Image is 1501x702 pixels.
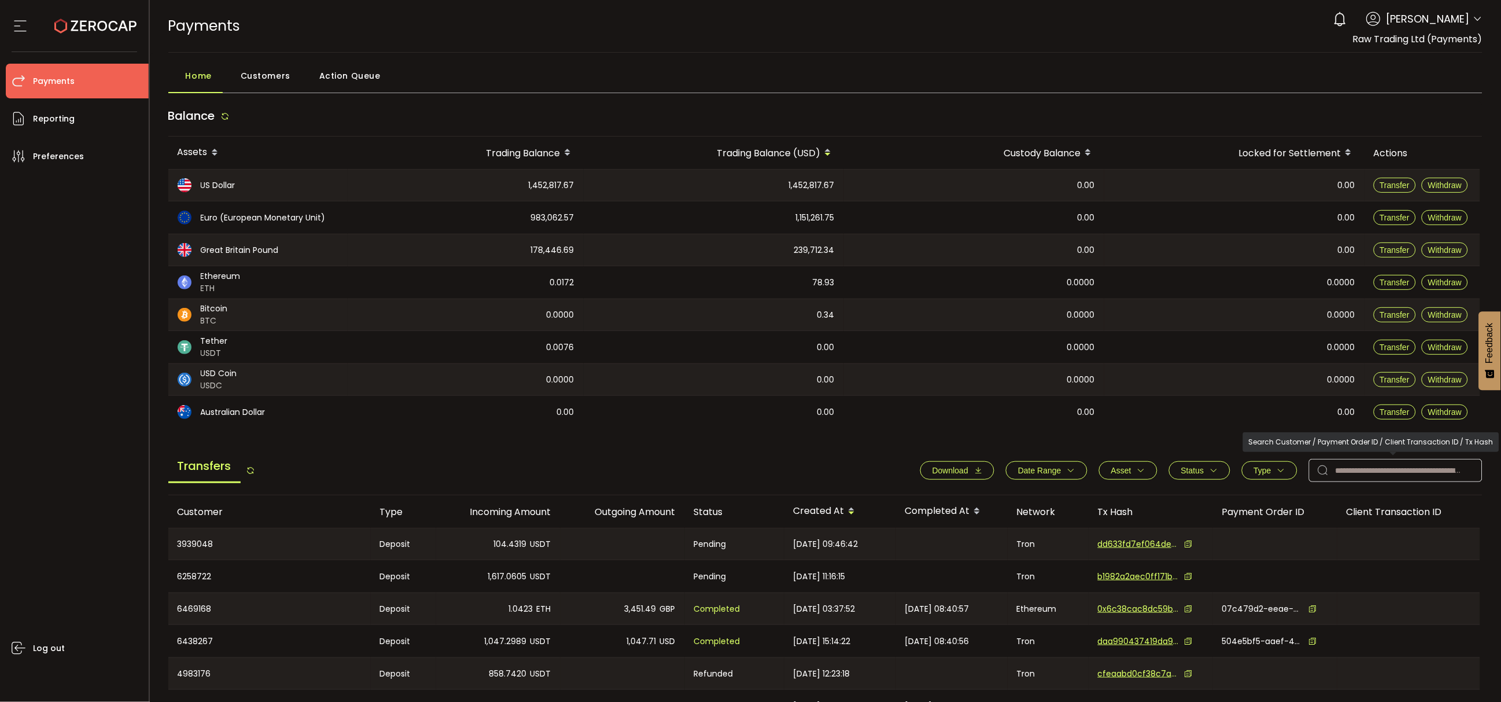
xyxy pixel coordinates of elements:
span: ETH [201,282,241,295]
span: Raw Trading Ltd (Payments) [1353,32,1482,46]
span: Reporting [33,111,75,127]
span: 0.00 [1338,179,1355,192]
button: Transfer [1374,340,1417,355]
span: Withdraw [1428,407,1462,417]
span: 0.00 [1078,244,1095,257]
div: Tron [1008,625,1089,657]
span: Transfer [1380,181,1410,190]
span: 0.0000 [1327,308,1355,322]
div: Deposit [371,658,436,689]
span: 0.00 [1078,179,1095,192]
span: [DATE] 15:14:22 [794,635,851,648]
span: Withdraw [1428,181,1462,190]
span: Withdraw [1428,343,1462,352]
span: 0.0000 [1067,373,1095,387]
span: Preferences [33,148,84,165]
span: 3,451.49 [625,602,657,616]
span: 0.00 [817,341,835,354]
div: Deposit [371,625,436,657]
span: Action Queue [319,64,381,87]
img: eth_portfolio.svg [178,275,191,289]
span: Withdraw [1428,375,1462,384]
span: 239,712.34 [794,244,835,257]
span: 858.7420 [489,667,527,681]
span: 0.0000 [1067,308,1095,322]
span: Transfers [168,450,241,483]
span: GBP [660,602,676,616]
button: Asset [1099,461,1157,480]
span: Balance [168,108,215,124]
div: Assets [168,143,348,163]
span: Status [1181,466,1204,475]
span: Payments [168,16,241,36]
span: [DATE] 03:37:52 [794,602,855,616]
span: Transfer [1380,310,1410,319]
span: 0.0000 [1067,276,1095,289]
img: aud_portfolio.svg [178,405,191,419]
img: eur_portfolio.svg [178,211,191,225]
span: 0.0000 [1327,341,1355,354]
span: Transfer [1380,213,1410,222]
span: b1982a2aec0ff171bbb93c544860c49e2a78d550fee5b9e82e21be458617985a [1098,571,1179,583]
div: Trading Balance [348,143,584,163]
div: Deposit [371,593,436,624]
div: 4983176 [168,658,371,689]
div: Type [371,505,436,519]
img: usdt_portfolio.svg [178,340,191,354]
span: cfeaabd0cf38c7a160907dc77d50a964a79e7e4d3c9809880b2ff256d5f24684 [1098,668,1179,680]
button: Withdraw [1422,307,1468,322]
span: Tether [201,335,228,347]
span: [DATE] 08:40:57 [905,602,969,616]
span: 78.93 [813,276,835,289]
span: 0.00 [817,406,835,419]
span: Transfer [1380,278,1410,287]
img: usdc_portfolio.svg [178,373,191,387]
span: 0.0000 [1067,341,1095,354]
span: 104.4319 [494,538,527,551]
span: 1,151,261.75 [796,211,835,225]
span: Pending [694,538,726,551]
span: [DATE] 11:16:15 [794,570,846,583]
div: Outgoing Amount [560,505,685,519]
span: Withdraw [1428,245,1462,255]
button: Feedback - Show survey [1479,311,1501,390]
button: Transfer [1374,405,1417,420]
span: daa990437419da9f6bd253bdae668b28b924b45eaaef878296449d46d01f1d34 [1098,635,1179,648]
img: usd_portfolio.svg [178,178,191,192]
span: Completed [694,602,740,616]
span: Withdraw [1428,310,1462,319]
div: 6258722 [168,560,371,593]
span: Transfer [1380,245,1410,255]
span: 0.00 [557,406,574,419]
span: 0.0076 [547,341,574,354]
div: Payment Order ID [1213,505,1337,519]
div: Customer [168,505,371,519]
span: 0.0000 [1327,373,1355,387]
button: Withdraw [1422,340,1468,355]
div: Created At [784,502,896,521]
span: Euro (European Monetary Unit) [201,212,326,224]
iframe: Chat Widget [1443,646,1501,702]
div: Deposit [371,528,436,560]
button: Download [920,461,994,480]
span: 1,452,817.67 [789,179,835,192]
span: 0.00 [1338,244,1355,257]
span: 0.00 [817,373,835,387]
span: 1.0423 [509,602,533,616]
span: Asset [1111,466,1131,475]
div: Tron [1008,658,1089,689]
div: Search Customer / Payment Order ID / Client Transaction ID / Tx Hash [1243,432,1499,452]
div: Deposit [371,560,436,593]
span: Transfer [1380,375,1410,384]
span: 07c479d2-eeae-4724-86c4-c3b6ee60ba4f [1222,603,1303,615]
span: Ethereum [201,270,241,282]
button: Status [1169,461,1230,480]
span: Home [186,64,212,87]
span: Download [932,466,968,475]
span: USD Coin [201,367,237,380]
div: Locked for Settlement [1104,143,1364,163]
span: [PERSON_NAME] [1386,11,1470,27]
button: Transfer [1374,242,1417,258]
button: Withdraw [1422,242,1468,258]
span: 1,452,817.67 [529,179,574,192]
